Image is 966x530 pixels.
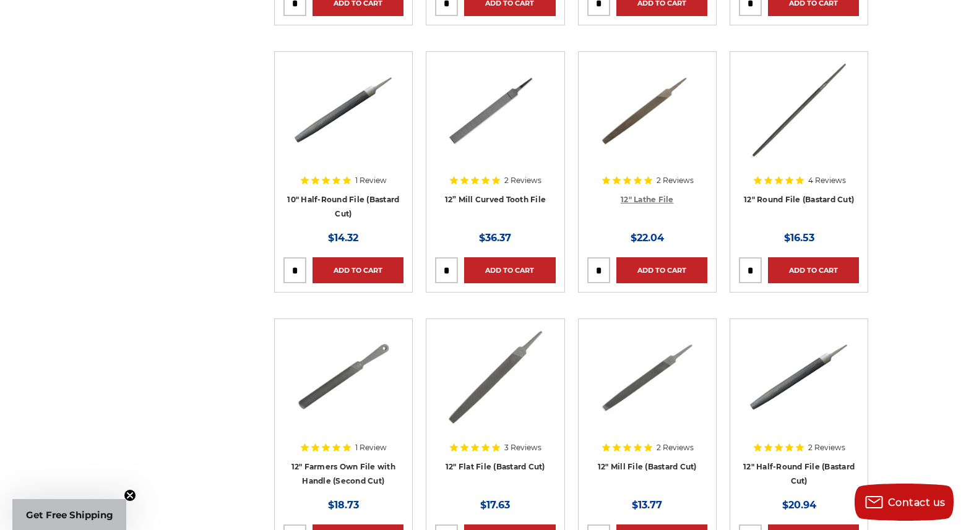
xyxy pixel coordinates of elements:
[598,462,697,471] a: 12" Mill File (Bastard Cut)
[291,462,395,485] a: 12" Farmers Own File with Handle (Second Cut)
[328,232,358,244] span: $14.32
[808,177,846,184] span: 4 Reviews
[739,328,859,448] a: 12" Half round bastard file
[744,195,854,204] a: 12" Round File (Bastard Cut)
[445,328,545,427] img: 12" Flat Bastard File
[355,444,387,451] span: 1 Review
[328,499,359,511] span: $18.73
[464,257,555,283] a: Add to Cart
[743,462,855,485] a: 12" Half-Round File (Bastard Cut)
[313,257,403,283] a: Add to Cart
[445,195,546,204] a: 12” Mill Curved Tooth File
[808,444,845,451] span: 2 Reviews
[616,257,707,283] a: Add to Cart
[504,444,541,451] span: 3 Reviews
[768,257,859,283] a: Add to Cart
[435,61,555,181] a: 12" Mill Curved Tooth File with Tang
[435,328,555,448] a: 12" Flat Bastard File
[479,232,511,244] span: $36.37
[480,499,510,511] span: $17.63
[632,499,662,511] span: $13.77
[782,499,816,511] span: $20.94
[287,195,399,218] a: 10" Half-Round File (Bastard Cut)
[294,328,393,427] img: 12 Inch Axe File with Handle
[749,61,849,160] img: 12 Inch Round File Bastard Cut, Double Cut
[283,61,403,181] a: 10" Half round bastard file
[294,61,393,160] img: 10" Half round bastard file
[124,489,136,502] button: Close teaser
[739,61,859,181] a: 12 Inch Round File Bastard Cut, Double Cut
[587,328,707,448] a: 12" Mill File Bastard Cut
[446,61,545,160] img: 12" Mill Curved Tooth File with Tang
[446,462,545,471] a: 12" Flat File (Bastard Cut)
[888,497,946,508] span: Contact us
[621,195,674,204] a: 12" Lathe File
[657,444,694,451] span: 2 Reviews
[657,177,694,184] span: 2 Reviews
[587,61,707,181] a: 12 Inch Lathe File, Single Cut
[504,177,541,184] span: 2 Reviews
[26,509,113,521] span: Get Free Shipping
[631,232,664,244] span: $22.04
[598,61,697,160] img: 12 Inch Lathe File, Single Cut
[749,328,848,427] img: 12" Half round bastard file
[12,499,126,530] div: Get Free ShippingClose teaser
[784,232,814,244] span: $16.53
[598,328,697,427] img: 12" Mill File Bastard Cut
[283,328,403,448] a: 12 Inch Axe File with Handle
[355,177,387,184] span: 1 Review
[855,484,954,521] button: Contact us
